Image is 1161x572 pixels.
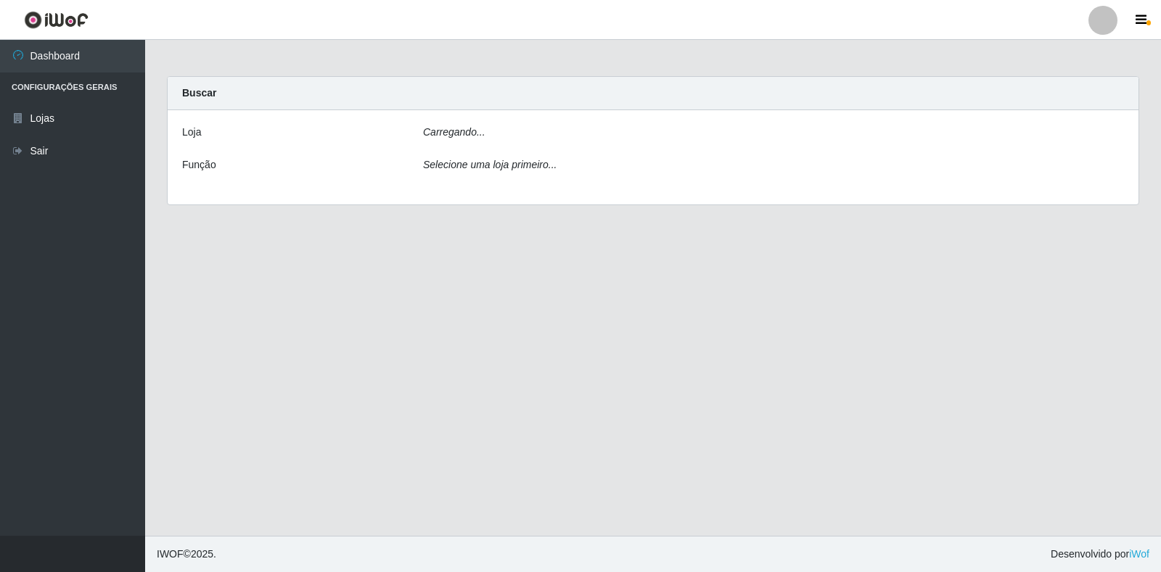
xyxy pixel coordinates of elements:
[157,548,184,560] span: IWOF
[157,547,216,562] span: © 2025 .
[182,125,201,140] label: Loja
[24,11,89,29] img: CoreUI Logo
[423,159,557,170] i: Selecione uma loja primeiro...
[182,157,216,173] label: Função
[1051,547,1149,562] span: Desenvolvido por
[1129,548,1149,560] a: iWof
[423,126,485,138] i: Carregando...
[182,87,216,99] strong: Buscar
